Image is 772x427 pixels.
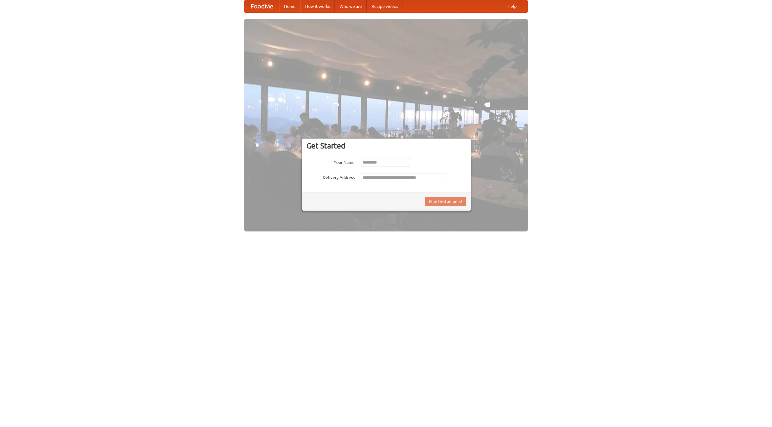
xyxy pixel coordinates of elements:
a: Help [503,0,521,12]
a: How it works [300,0,335,12]
label: Your Name [306,158,355,165]
h3: Get Started [306,141,466,150]
a: Who we are [335,0,367,12]
a: Recipe videos [367,0,403,12]
button: Find Restaurants! [425,197,466,206]
label: Delivery Address [306,173,355,180]
a: Home [279,0,300,12]
a: FoodMe [245,0,279,12]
